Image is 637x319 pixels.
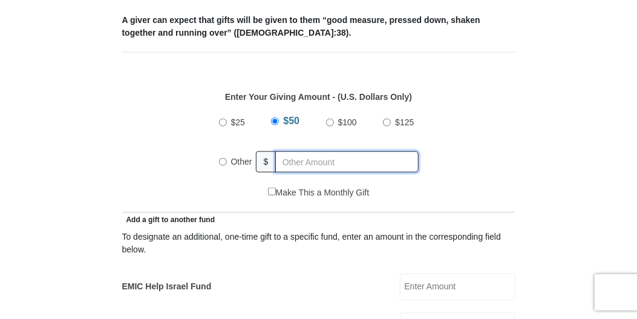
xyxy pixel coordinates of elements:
b: A giver can expect that gifts will be given to them “good measure, pressed down, shaken together ... [122,15,480,38]
div: To designate an additional, one-time gift to a specific fund, enter an amount in the correspondin... [122,231,515,256]
span: $50 [283,116,299,126]
span: $100 [338,117,357,127]
label: Make This a Monthly Gift [268,186,370,199]
span: $125 [395,117,414,127]
span: $25 [231,117,245,127]
input: Enter Amount [400,274,515,300]
input: Make This a Monthly Gift [268,188,276,196]
input: Other Amount [275,151,418,173]
span: Add a gift to another fund [122,215,215,224]
span: $ [256,151,276,173]
span: Other [231,157,252,166]
strong: Enter Your Giving Amount - (U.S. Dollars Only) [225,92,412,102]
label: EMIC Help Israel Fund [122,280,212,293]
